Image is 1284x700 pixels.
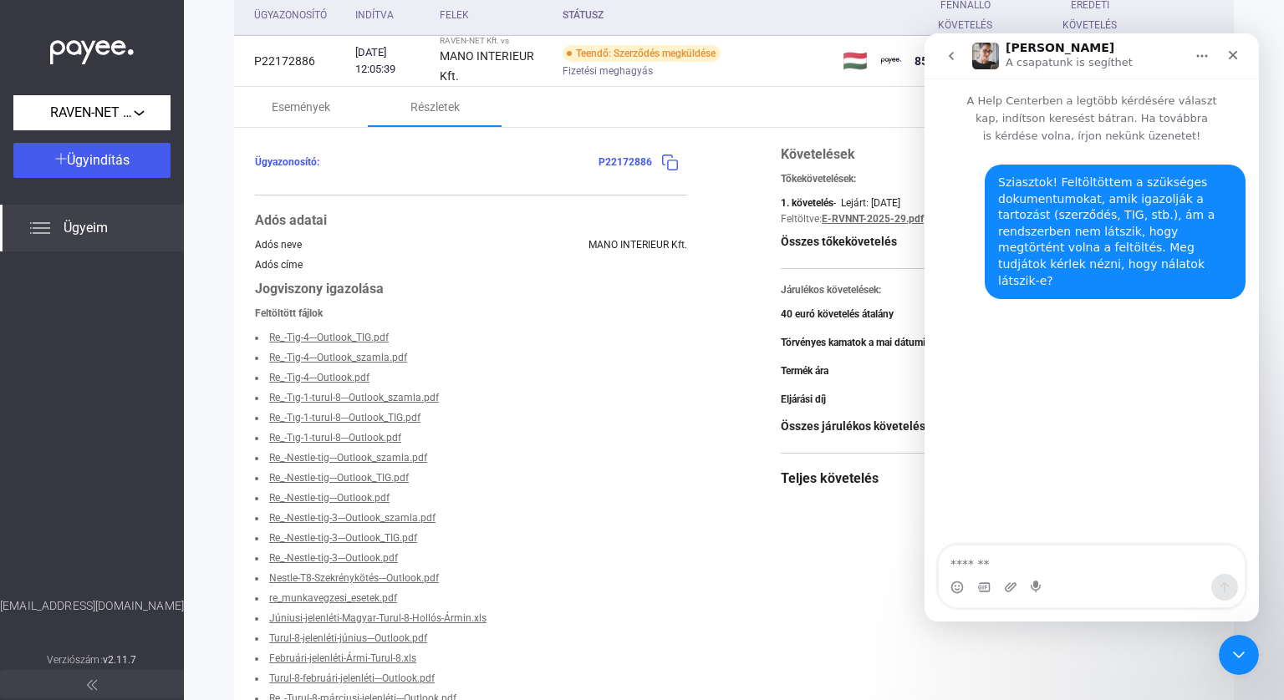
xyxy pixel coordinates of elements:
div: Ügyazonosító [254,5,342,25]
img: list.svg [30,218,50,238]
div: Termék ára [781,365,828,377]
strong: v2.11.7 [103,654,137,666]
div: Események [272,97,330,117]
div: Követelések [781,145,1213,165]
div: Feltöltött fájlok [255,307,687,319]
a: Turul-8-jelenléti-június---Outlook.pdf [269,632,427,644]
a: Re_-Tıg-1-turul-8---Outlook_szamla.pdf [269,392,439,403]
img: copy-blue [661,154,679,171]
a: Re_-Nestle-tig---Outlook_TIG.pdf [269,472,409,484]
div: RAVEN-NET Kft. vs [440,36,549,46]
div: Adós neve [255,239,302,251]
div: Tőkekövetelések: [781,173,1213,185]
td: P22172886 [234,36,349,87]
div: Törvényes kamatok a mai dátumig: [DATE] [781,337,966,348]
div: 40 euró követelés átalány [781,308,894,320]
a: Júniusi-jelenléti-Magyar-Turul-8-Hollós-Ármin.xls [269,612,487,624]
div: Jogviszony igazolása [255,279,687,299]
a: Re_-Nestle-tig---Outlook_szamla.pdf [269,452,427,464]
img: plus-white.svg [55,153,67,165]
a: Turul-8-februári-jelenléti---Outlook.pdf [269,672,435,684]
div: Járulékos követelések: [781,284,1213,296]
img: arrow-double-left-grey.svg [87,680,97,690]
div: Teljes követelés [781,469,879,489]
div: MANO INTERIEUR Kft. [588,239,687,251]
div: Indítva [355,5,426,25]
div: [DATE] 12:05:39 [355,44,426,78]
div: Feltöltve: [781,213,822,225]
span: Ügyindítás [67,152,130,168]
div: Összes tőkekövetelés [781,233,897,253]
div: Eljárási díj [781,393,826,405]
span: 857 913 HUF [915,54,982,68]
a: Re_-Tig-4---Outlook_TIG.pdf [269,332,389,343]
iframe: Intercom live chat [925,33,1259,621]
img: white-payee-white-dot.svg [50,31,134,65]
div: Adós címe [255,259,303,271]
a: re_munkavegzesi_esetek.pdf [269,592,397,604]
iframe: Intercom live chat [1219,635,1259,675]
img: payee-logo [881,51,901,71]
span: Fizetési meghagyás [563,61,653,81]
button: RAVEN-NET Kft. [13,95,171,130]
span: Ügyazonosító: [255,156,319,168]
div: - Lejárt: [DATE] [833,197,900,209]
div: 1. követelés [781,197,833,209]
div: Indítva [355,5,394,25]
button: Ügyindítás [13,143,171,178]
span: Ügyeim [64,218,108,238]
a: Re_-Nestle-tig-3---Outlook_szamla.pdf [269,512,436,524]
td: 🇭🇺 [836,36,874,87]
div: Részletek [410,97,460,117]
span: RAVEN-NET Kft. [50,103,134,123]
span: P22172886 [599,156,652,168]
div: Teendő: Szerződés megküldése [563,45,721,62]
a: Re_-Nestle-tig-3---Outlook_TIG.pdf [269,532,417,544]
a: Re_-Tıg-1-turul-8---Outlook_TIG.pdf [269,412,420,424]
strong: MANO INTERIEUR Kft. [440,49,534,83]
a: Nestle-T8-Szekrénykötés---Outlook.pdf [269,572,439,584]
a: E-RVNNT-2025-29.pdf [822,213,924,225]
div: Adós adatai [255,211,687,231]
a: Re_-Tig-4---Outlook.pdf [269,372,369,383]
div: Összes járulékos követelés [781,418,925,438]
a: Februári-jelenléti-Ármi-Turul-8.xls [269,652,416,664]
a: Re_-Tıg-1-turul-8---Outlook.pdf [269,432,401,444]
a: Re_-Nestle-tig---Outlook.pdf [269,492,390,504]
div: Ügyazonosító [254,5,327,25]
div: Felek [440,5,549,25]
a: Re_-Nestle-tig-3---Outlook.pdf [269,552,398,564]
div: Felek [440,5,469,25]
a: Re_-Tig-4---Outlook_szamla.pdf [269,352,407,363]
button: copy-blue [652,145,687,180]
